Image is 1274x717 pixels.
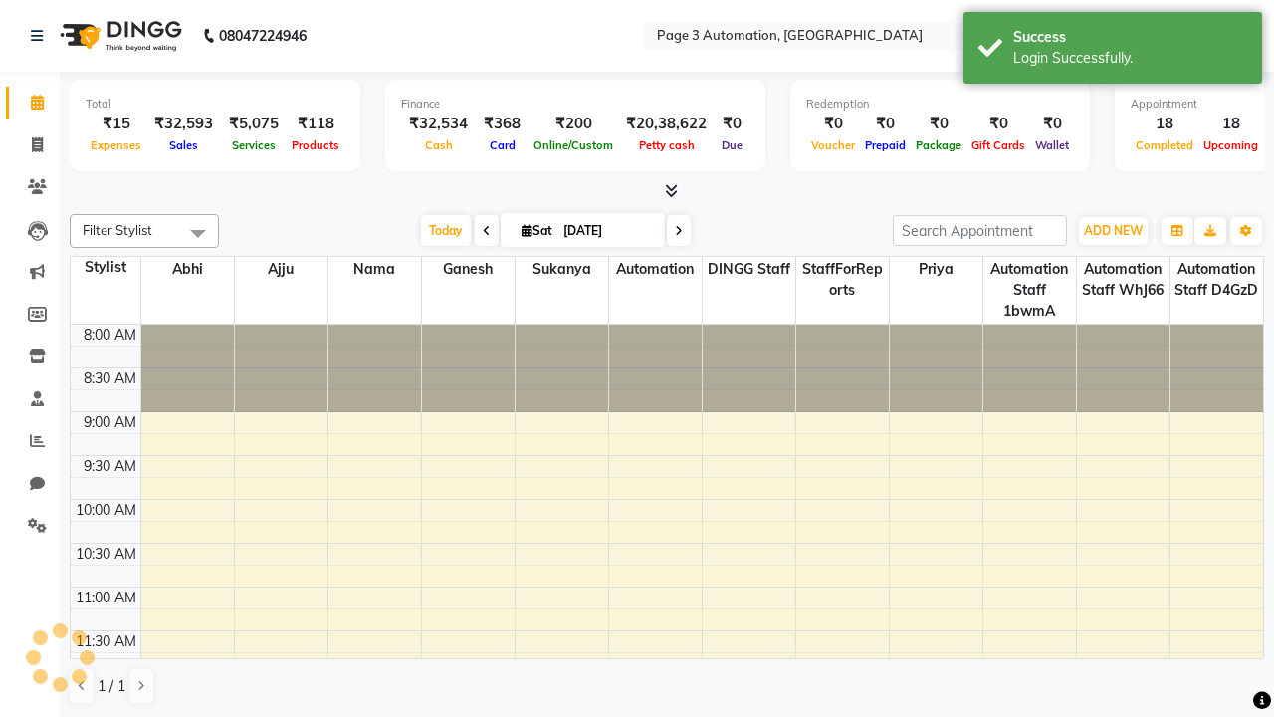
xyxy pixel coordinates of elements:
div: 11:00 AM [72,588,140,608]
span: Sukanya [516,257,608,282]
img: logo [51,8,187,64]
div: 10:30 AM [72,544,140,565]
span: Today [421,215,471,246]
div: 18 [1131,113,1198,135]
span: Due [717,138,747,152]
div: ₹0 [911,113,966,135]
span: Upcoming [1198,138,1263,152]
div: Finance [401,96,749,113]
span: Sat [517,223,557,238]
span: Petty cash [634,138,700,152]
span: Priya [890,257,982,282]
div: ₹118 [287,113,344,135]
span: Abhi [141,257,234,282]
div: 10:00 AM [72,500,140,521]
div: Success [1013,27,1247,48]
span: Automation Staff 1bwmA [983,257,1076,324]
span: Products [287,138,344,152]
input: Search Appointment [893,215,1067,246]
span: Cash [420,138,458,152]
span: 1 / 1 [98,676,125,697]
div: ₹368 [476,113,529,135]
span: Automation [609,257,702,282]
span: Filter Stylist [83,222,152,238]
span: Automation Staff WhJ66 [1077,257,1169,303]
span: Expenses [86,138,146,152]
div: 11:30 AM [72,631,140,652]
div: ₹200 [529,113,618,135]
span: Sales [164,138,203,152]
input: 2025-10-04 [557,216,657,246]
span: Nama [328,257,421,282]
div: 8:00 AM [80,325,140,346]
span: Wallet [1030,138,1074,152]
div: 18 [1198,113,1263,135]
div: ₹0 [966,113,1030,135]
div: 8:30 AM [80,368,140,389]
span: Automation Staff D4GzD [1170,257,1264,303]
div: Total [86,96,344,113]
span: DINGG Staff [703,257,795,282]
span: Card [485,138,521,152]
span: Online/Custom [529,138,618,152]
b: 08047224946 [219,8,307,64]
span: ADD NEW [1084,223,1143,238]
span: Services [227,138,281,152]
span: StaffForReports [796,257,889,303]
div: ₹20,38,622 [618,113,715,135]
div: ₹0 [1030,113,1074,135]
div: Login Successfully. [1013,48,1247,69]
div: ₹0 [715,113,749,135]
div: ₹5,075 [221,113,287,135]
span: Completed [1131,138,1198,152]
span: Ajju [235,257,327,282]
div: 9:30 AM [80,456,140,477]
div: ₹32,534 [401,113,476,135]
div: Redemption [806,96,1074,113]
button: ADD NEW [1079,217,1148,245]
span: Package [911,138,966,152]
div: ₹15 [86,113,146,135]
span: Voucher [806,138,860,152]
div: ₹32,593 [146,113,221,135]
span: Ganesh [422,257,515,282]
div: 9:00 AM [80,412,140,433]
span: Gift Cards [966,138,1030,152]
div: Stylist [71,257,140,278]
div: ₹0 [806,113,860,135]
div: ₹0 [860,113,911,135]
span: Prepaid [860,138,911,152]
